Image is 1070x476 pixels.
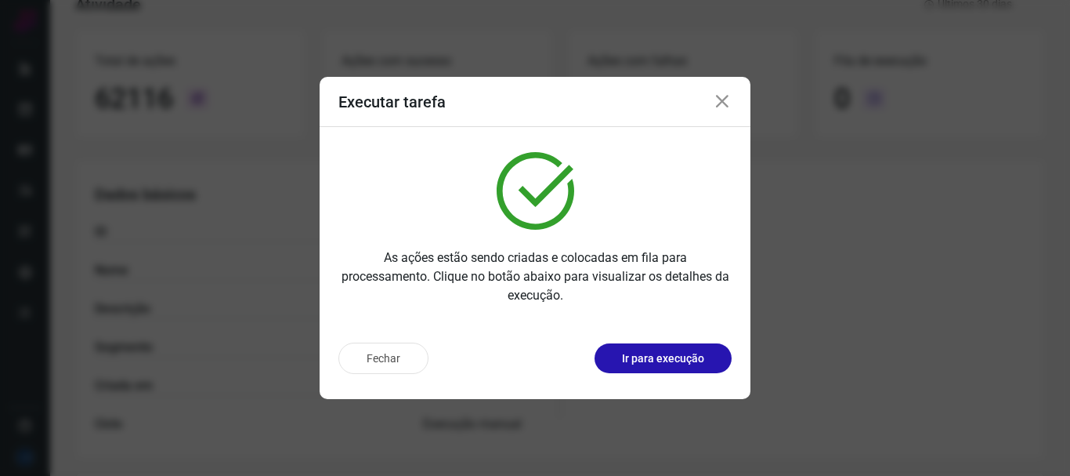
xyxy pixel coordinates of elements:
[338,343,428,374] button: Fechar
[338,249,732,305] p: As ações estão sendo criadas e colocadas em fila para processamento. Clique no botão abaixo para ...
[622,351,704,367] p: Ir para execução
[338,93,446,111] h3: Executar tarefa
[595,343,732,373] button: Ir para execução
[497,152,574,230] img: verified.svg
